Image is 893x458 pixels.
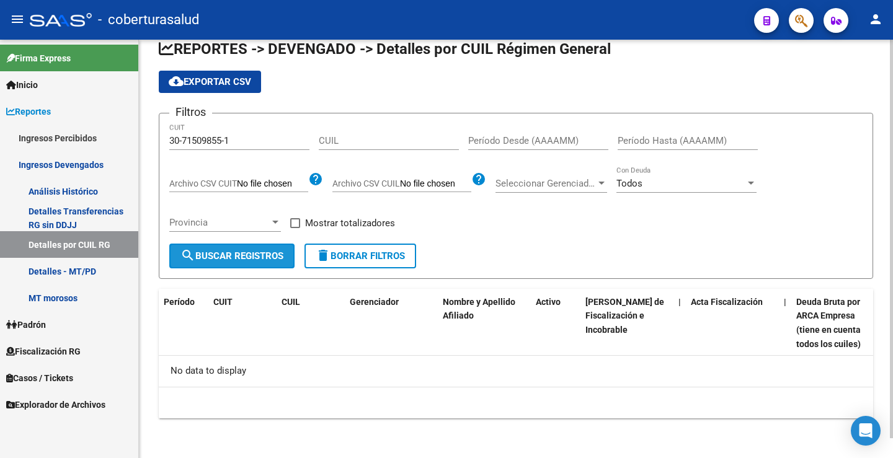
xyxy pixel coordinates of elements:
span: | [678,297,681,307]
span: - coberturasalud [98,6,199,33]
datatable-header-cell: Período [159,289,208,358]
span: Acta Fiscalización [691,297,763,307]
input: Archivo CSV CUIL [400,178,471,190]
span: Provincia [169,217,270,228]
span: | [784,297,786,307]
span: Padrón [6,318,46,332]
span: Borrar Filtros [316,250,405,262]
span: Archivo CSV CUIL [332,178,400,188]
datatable-header-cell: | [673,289,686,358]
span: Nombre y Apellido Afiliado [443,297,515,321]
span: Todos [616,178,642,189]
span: Activo [536,297,561,307]
datatable-header-cell: Gerenciador [345,289,438,358]
span: Firma Express [6,51,71,65]
datatable-header-cell: CUIT [208,289,277,358]
datatable-header-cell: Deuda Bruta por ARCA Empresa (tiene en cuenta todos los cuiles) [791,289,884,358]
span: Explorador de Archivos [6,398,105,412]
span: Mostrar totalizadores [305,216,395,231]
h3: Filtros [169,103,212,121]
datatable-header-cell: | [779,289,791,358]
mat-icon: person [868,12,883,27]
button: Exportar CSV [159,71,261,93]
span: Reportes [6,105,51,118]
mat-icon: menu [10,12,25,27]
mat-icon: help [308,172,323,187]
datatable-header-cell: CUIL [277,289,345,358]
span: Buscar Registros [180,250,283,262]
div: No data to display [159,356,873,387]
span: Archivo CSV CUIT [169,178,237,188]
span: Casos / Tickets [6,371,73,385]
datatable-header-cell: Deuda Bruta Neto de Fiscalización e Incobrable [580,289,673,358]
mat-icon: cloud_download [169,74,184,89]
datatable-header-cell: Acta Fiscalización [686,289,779,358]
span: REPORTES -> DEVENGADO -> Detalles por CUIL Régimen General [159,40,611,58]
span: CUIL [282,297,300,307]
input: Archivo CSV CUIT [237,178,308,190]
mat-icon: search [180,248,195,263]
span: Inicio [6,78,38,92]
mat-icon: delete [316,248,331,263]
button: Borrar Filtros [304,244,416,268]
datatable-header-cell: Nombre y Apellido Afiliado [438,289,531,358]
span: Gerenciador [350,297,399,307]
span: [PERSON_NAME] de Fiscalización e Incobrable [585,297,664,335]
div: Open Intercom Messenger [851,416,881,446]
span: Deuda Bruta por ARCA Empresa (tiene en cuenta todos los cuiles) [796,297,861,349]
datatable-header-cell: Activo [531,289,580,358]
span: Período [164,297,195,307]
mat-icon: help [471,172,486,187]
span: Fiscalización RG [6,345,81,358]
span: CUIT [213,297,233,307]
button: Buscar Registros [169,244,295,268]
span: Exportar CSV [169,76,251,87]
span: Seleccionar Gerenciador [495,178,596,189]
